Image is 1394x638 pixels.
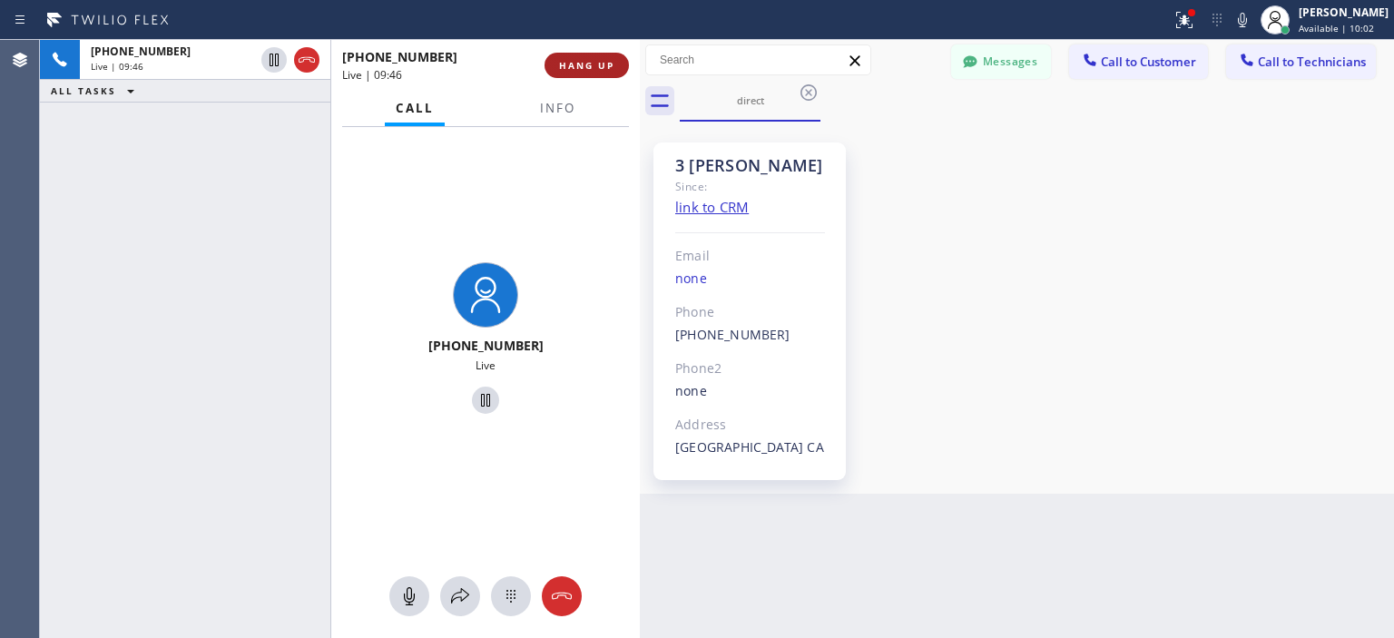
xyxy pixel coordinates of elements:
span: [PHONE_NUMBER] [428,337,544,354]
div: none [675,269,825,290]
button: Open directory [440,576,480,616]
span: Live [476,358,496,373]
span: [PHONE_NUMBER] [91,44,191,59]
button: Mute [1230,7,1255,33]
button: ALL TASKS [40,80,152,102]
span: Call to Technicians [1258,54,1366,70]
span: Call [396,100,434,116]
span: Call to Customer [1101,54,1196,70]
button: Call to Customer [1069,44,1208,79]
div: Since: [675,176,825,197]
button: Open dialpad [491,576,531,616]
span: Available | 10:02 [1299,22,1374,34]
span: ALL TASKS [51,84,116,97]
div: Phone [675,302,825,323]
button: Call [385,91,445,126]
span: Live | 09:46 [91,60,143,73]
div: Address [675,415,825,436]
button: Info [529,91,586,126]
button: Mute [389,576,429,616]
span: HANG UP [559,59,614,72]
span: [PHONE_NUMBER] [342,48,457,65]
a: link to CRM [675,198,749,216]
div: [GEOGRAPHIC_DATA] CA [675,437,825,458]
input: Search [646,45,870,74]
div: [PERSON_NAME] [1299,5,1389,20]
div: none [675,381,825,402]
span: Info [540,100,575,116]
button: HANG UP [545,53,629,78]
a: [PHONE_NUMBER] [675,326,790,343]
div: 3 [PERSON_NAME] [675,155,825,176]
button: Messages [951,44,1051,79]
div: Phone2 [675,358,825,379]
div: direct [682,93,819,107]
button: Hold Customer [261,47,287,73]
button: Hold Customer [472,387,499,414]
button: Call to Technicians [1226,44,1376,79]
div: Email [675,246,825,267]
button: Hang up [294,47,319,73]
button: Hang up [542,576,582,616]
span: Live | 09:46 [342,67,402,83]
